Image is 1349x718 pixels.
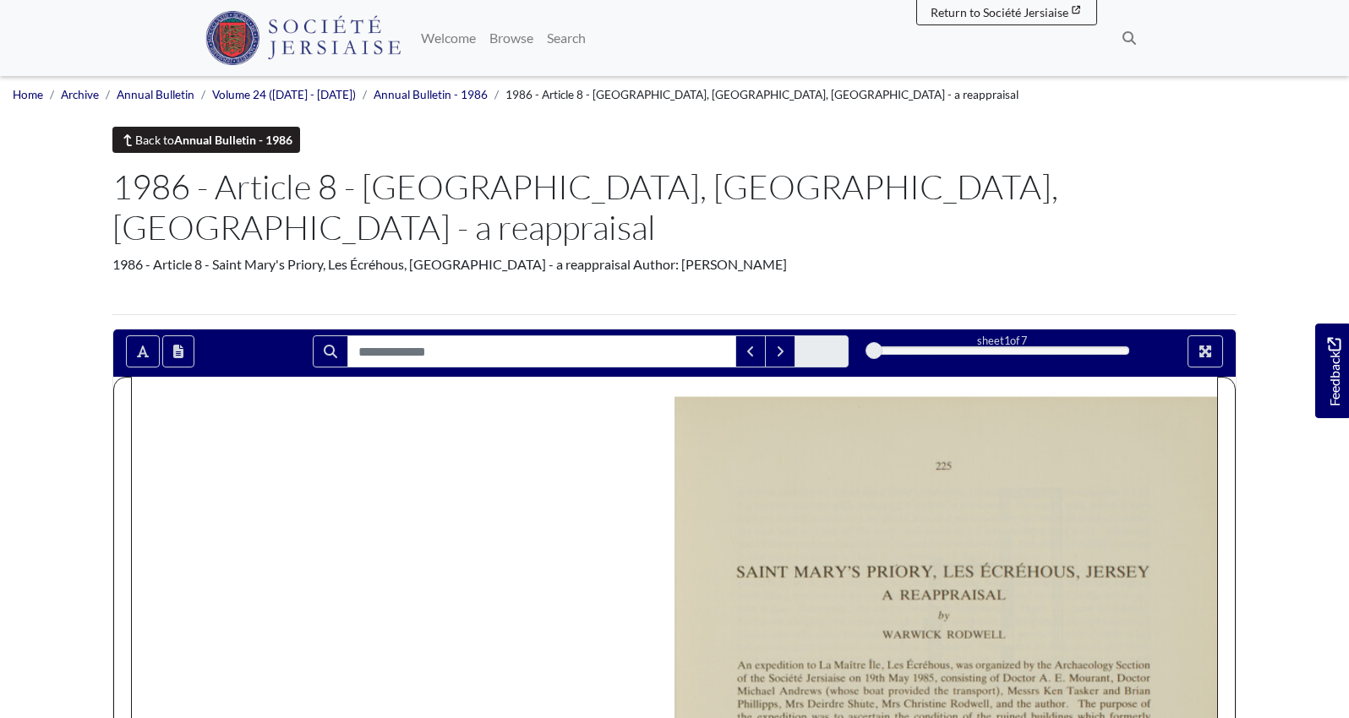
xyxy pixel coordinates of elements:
strong: Annual Bulletin - 1986 [174,133,292,147]
a: Volume 24 ([DATE] - [DATE]) [212,88,356,101]
a: Back toAnnual Bulletin - 1986 [112,127,300,153]
div: sheet of 7 [874,333,1129,349]
a: Annual Bulletin - 1986 [374,88,488,101]
button: Toggle text selection (Alt+T) [126,335,160,367]
a: Browse [483,21,540,55]
img: Société Jersiaise [205,11,401,65]
input: Search for [347,335,736,367]
span: Feedback [1324,337,1344,405]
a: Would you like to provide feedback? [1315,324,1349,418]
a: Home [13,88,43,101]
a: Annual Bulletin [117,88,194,101]
span: Return to Société Jersiaise [931,5,1068,19]
button: Full screen mode [1188,335,1223,367]
a: Société Jersiaise logo [205,7,401,69]
h1: 1986 - Article 8 - [GEOGRAPHIC_DATA], [GEOGRAPHIC_DATA], [GEOGRAPHIC_DATA] - a reappraisal [112,166,1237,247]
span: 1 [1004,334,1010,347]
a: Search [540,21,593,55]
button: Open transcription window [162,335,194,367]
button: Next Match [765,335,795,367]
button: Search [313,335,348,367]
button: Previous Match [735,335,766,367]
div: 1986 - Article 8 - Saint Mary's Priory, Les Écréhous, [GEOGRAPHIC_DATA] - a reappraisal Author: [... [112,254,1237,275]
a: Welcome [414,21,483,55]
a: Archive [61,88,99,101]
span: 1986 - Article 8 - [GEOGRAPHIC_DATA], [GEOGRAPHIC_DATA], [GEOGRAPHIC_DATA] - a reappraisal [505,88,1019,101]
